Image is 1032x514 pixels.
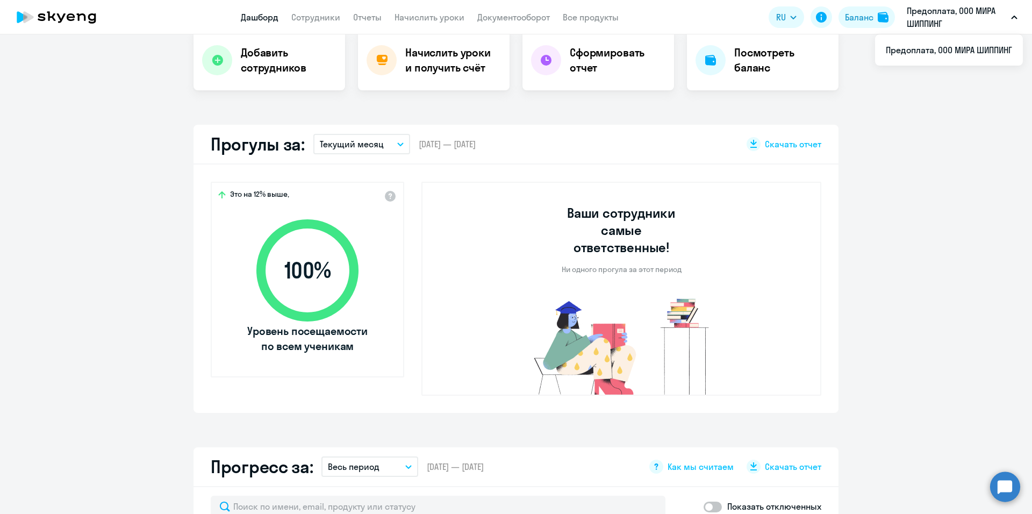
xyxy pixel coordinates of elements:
[734,45,830,75] h4: Посмотреть баланс
[845,11,873,24] div: Баланс
[765,138,821,150] span: Скачать отчет
[769,6,804,28] button: RU
[241,12,278,23] a: Дашборд
[875,34,1023,66] ul: RU
[353,12,382,23] a: Отчеты
[427,461,484,473] span: [DATE] — [DATE]
[211,133,305,155] h2: Прогулы за:
[765,461,821,473] span: Скачать отчет
[562,265,682,274] p: Ни одного прогула за этот период
[320,138,384,151] p: Текущий месяц
[291,12,340,23] a: Сотрудники
[395,12,464,23] a: Начислить уроки
[907,4,1007,30] p: Предоплата, ООО МИРА ШИППИНГ
[405,45,499,75] h4: Начислить уроки и получить счёт
[328,460,379,473] p: Весь период
[553,204,691,256] h3: Ваши сотрудники самые ответственные!
[901,4,1023,30] button: Предоплата, ООО МИРА ШИППИНГ
[419,138,476,150] span: [DATE] — [DATE]
[563,12,619,23] a: Все продукты
[668,461,734,473] span: Как мы считаем
[838,6,895,28] button: Балансbalance
[230,189,289,202] span: Это на 12% выше,
[313,134,410,154] button: Текущий месяц
[776,11,786,24] span: RU
[241,45,336,75] h4: Добавить сотрудников
[727,500,821,513] p: Показать отключенных
[211,456,313,477] h2: Прогресс за:
[477,12,550,23] a: Документооборот
[570,45,665,75] h4: Сформировать отчет
[514,296,729,395] img: no-truants
[246,324,369,354] span: Уровень посещаемости по всем ученикам
[246,258,369,283] span: 100 %
[878,12,888,23] img: balance
[321,456,418,477] button: Весь период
